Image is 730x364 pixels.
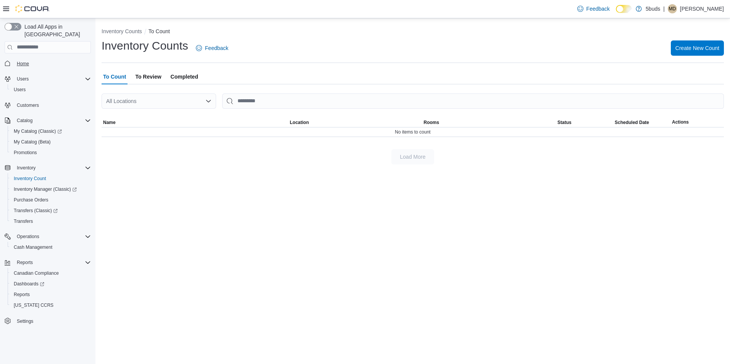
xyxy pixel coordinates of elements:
[11,195,91,205] span: Purchase Orders
[671,40,724,56] button: Create New Count
[8,279,94,289] a: Dashboards
[14,128,62,134] span: My Catalog (Classic)
[8,137,94,147] button: My Catalog (Beta)
[103,69,126,84] span: To Count
[11,301,57,310] a: [US_STATE] CCRS
[193,40,231,56] a: Feedback
[14,232,91,241] span: Operations
[2,58,94,69] button: Home
[14,163,39,172] button: Inventory
[11,269,91,278] span: Canadian Compliance
[11,206,61,215] a: Transfers (Classic)
[680,4,724,13] p: [PERSON_NAME]
[14,302,53,308] span: [US_STATE] CCRS
[8,147,94,158] button: Promotions
[11,279,91,288] span: Dashboards
[14,163,91,172] span: Inventory
[205,44,228,52] span: Feedback
[14,258,91,267] span: Reports
[17,318,33,324] span: Settings
[14,218,33,224] span: Transfers
[11,85,29,94] a: Users
[391,149,434,164] button: Load More
[8,184,94,195] a: Inventory Manager (Classic)
[17,102,39,108] span: Customers
[14,270,59,276] span: Canadian Compliance
[2,315,94,326] button: Settings
[102,27,724,37] nav: An example of EuiBreadcrumbs
[424,119,439,126] span: Rooms
[646,4,660,13] p: 5buds
[8,195,94,205] button: Purchase Orders
[8,268,94,279] button: Canadian Compliance
[2,231,94,242] button: Operations
[11,290,91,299] span: Reports
[14,244,52,250] span: Cash Management
[102,38,188,53] h1: Inventory Counts
[11,127,91,136] span: My Catalog (Classic)
[556,118,613,127] button: Status
[11,279,47,288] a: Dashboards
[422,118,556,127] button: Rooms
[11,185,91,194] span: Inventory Manager (Classic)
[14,317,36,326] a: Settings
[663,4,665,13] p: |
[11,243,55,252] a: Cash Management
[14,59,91,68] span: Home
[17,76,29,82] span: Users
[14,116,91,125] span: Catalog
[8,289,94,300] button: Reports
[668,4,677,13] div: Maurice Douglas
[14,116,36,125] button: Catalog
[395,129,430,135] span: No items to count
[11,85,91,94] span: Users
[14,87,26,93] span: Users
[11,217,36,226] a: Transfers
[11,217,91,226] span: Transfers
[17,118,32,124] span: Catalog
[5,55,91,346] nav: Complex example
[8,300,94,311] button: [US_STATE] CCRS
[2,115,94,126] button: Catalog
[616,5,632,13] input: Dark Mode
[14,197,48,203] span: Purchase Orders
[135,69,161,84] span: To Review
[14,292,30,298] span: Reports
[21,23,91,38] span: Load All Apps in [GEOGRAPHIC_DATA]
[14,74,32,84] button: Users
[11,290,33,299] a: Reports
[11,148,40,157] a: Promotions
[17,259,33,266] span: Reports
[615,119,649,126] span: Scheduled Date
[400,153,426,161] span: Load More
[11,148,91,157] span: Promotions
[2,257,94,268] button: Reports
[8,126,94,137] a: My Catalog (Classic)
[14,74,91,84] span: Users
[14,59,32,68] a: Home
[2,100,94,111] button: Customers
[8,205,94,216] a: Transfers (Classic)
[675,44,719,52] span: Create New Count
[11,174,91,183] span: Inventory Count
[11,137,91,147] span: My Catalog (Beta)
[11,243,91,252] span: Cash Management
[14,281,44,287] span: Dashboards
[205,98,212,104] button: Open list of options
[14,186,77,192] span: Inventory Manager (Classic)
[14,100,91,110] span: Customers
[14,208,58,214] span: Transfers (Classic)
[2,163,94,173] button: Inventory
[11,127,65,136] a: My Catalog (Classic)
[586,5,610,13] span: Feedback
[11,301,91,310] span: Washington CCRS
[557,119,572,126] span: Status
[11,174,49,183] a: Inventory Count
[8,242,94,253] button: Cash Management
[11,195,52,205] a: Purchase Orders
[669,4,676,13] span: MD
[14,316,91,325] span: Settings
[17,234,39,240] span: Operations
[222,93,724,109] input: This is a search bar. After typing your query, hit enter to filter the results lower in the page.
